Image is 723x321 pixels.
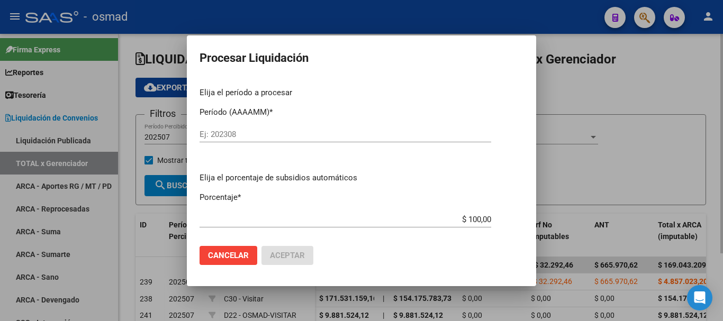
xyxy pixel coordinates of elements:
[208,251,249,260] span: Cancelar
[200,48,523,68] h2: Procesar Liquidación
[200,87,523,99] p: Elija el período a procesar
[200,172,523,184] p: Elija el porcentaje de subsidios automáticos
[200,246,257,265] button: Cancelar
[200,191,523,204] p: Porcentaje
[200,106,523,118] p: Período (AAAAMM)
[687,285,712,310] div: Open Intercom Messenger
[261,246,313,265] button: Aceptar
[270,251,305,260] span: Aceptar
